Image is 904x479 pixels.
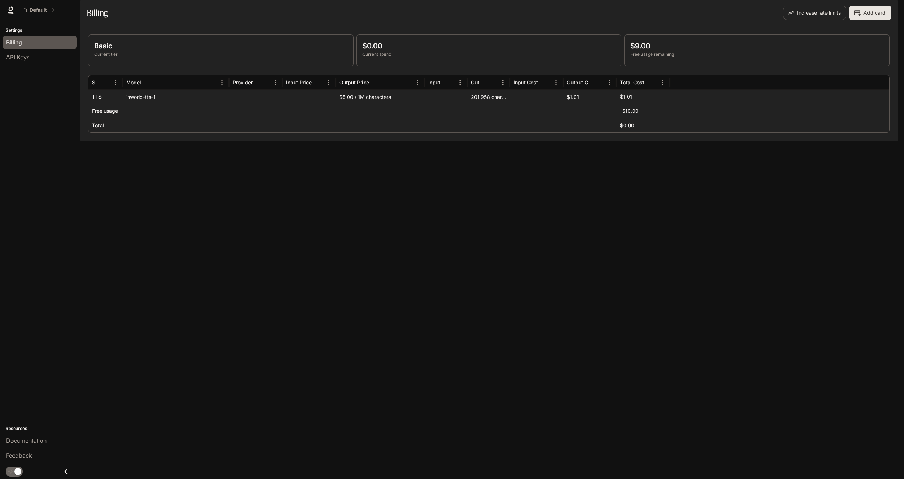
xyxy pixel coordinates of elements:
[94,41,348,51] p: Basic
[18,3,58,17] button: All workspaces
[217,77,227,88] button: Menu
[563,90,617,104] div: $1.01
[92,107,118,115] p: Free usage
[370,77,381,88] button: Sort
[312,77,323,88] button: Sort
[471,79,486,85] div: Output
[620,79,644,85] div: Total Cost
[92,122,104,129] h6: Total
[645,77,656,88] button: Sort
[630,51,884,58] p: Free usage remaining
[412,77,423,88] button: Menu
[123,90,229,104] div: inworld-tts-1
[487,77,497,88] button: Sort
[604,77,615,88] button: Menu
[126,79,141,85] div: Model
[620,122,634,129] h6: $0.00
[620,93,632,100] p: $1.01
[339,79,369,85] div: Output Price
[87,6,108,20] h1: Billing
[270,77,281,88] button: Menu
[620,107,639,115] p: -$10.00
[142,77,152,88] button: Sort
[441,77,452,88] button: Sort
[253,77,264,88] button: Sort
[99,77,110,88] button: Sort
[336,90,425,104] div: $5.00 / 1M characters
[539,77,549,88] button: Sort
[551,77,561,88] button: Menu
[849,6,891,20] button: Add card
[233,79,253,85] div: Provider
[497,77,508,88] button: Menu
[593,77,604,88] button: Sort
[92,93,102,100] p: TTS
[630,41,884,51] p: $9.00
[110,77,121,88] button: Menu
[657,77,668,88] button: Menu
[92,79,99,85] div: Service
[362,41,616,51] p: $0.00
[567,79,593,85] div: Output Cost
[323,77,334,88] button: Menu
[467,90,510,104] div: 201,958 characters
[513,79,538,85] div: Input Cost
[428,79,440,85] div: Input
[286,79,312,85] div: Input Price
[783,6,846,20] button: Increase rate limits
[455,77,466,88] button: Menu
[362,51,616,58] p: Current spend
[29,7,47,13] p: Default
[94,51,348,58] p: Current tier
